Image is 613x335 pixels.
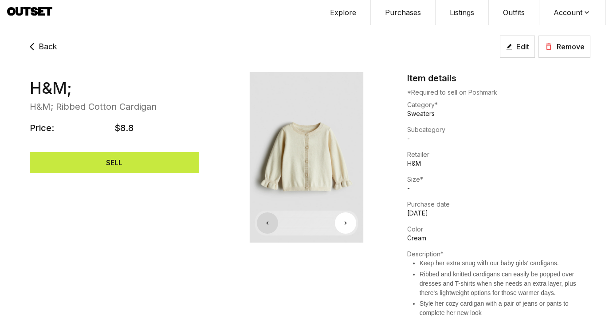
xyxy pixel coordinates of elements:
h5: Retailer [407,150,590,159]
button: Remove [538,36,590,58]
p: - [407,184,590,193]
span: Price: [30,122,114,134]
span: $8.8 [114,122,199,134]
p: H&M [407,159,590,168]
h5: Purchase date [407,200,590,209]
button: Edit [500,36,535,58]
h5: Description* [407,250,590,259]
h5: Subcategory [407,125,590,134]
span: Edit [516,41,529,52]
h4: Item details [407,72,456,84]
button: SELL [30,152,199,173]
a: Back [23,36,57,57]
li: Ribbed and knitted cardigans can easily be popped over dresses and T-shirts when she needs an ext... [420,270,590,298]
span: Remove [557,41,585,52]
span: H&M; [30,79,199,97]
li: Keep her extra snug with our baby girls' cardigans. [420,259,590,268]
span: H&M; Ribbed Cotton Cardigan [30,97,199,113]
h5: Color [407,225,590,234]
p: *Required to sell on Poshmark [407,88,590,97]
p: [DATE] [407,209,590,218]
p: - [407,134,590,143]
h5: Size* [407,175,590,184]
img: H&M; Ribbed Cotton Cardigan H&M; image 2 [398,72,581,243]
li: Style her cozy cardigan with a pair of jeans or pants to complete her new look [420,299,590,318]
p: Cream [407,234,590,243]
img: H&M; Ribbed Cotton Cardigan H&M; image 1 [215,72,398,243]
span: Back [39,40,57,53]
h5: Category* [407,100,590,109]
p: Sweaters [407,109,590,118]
